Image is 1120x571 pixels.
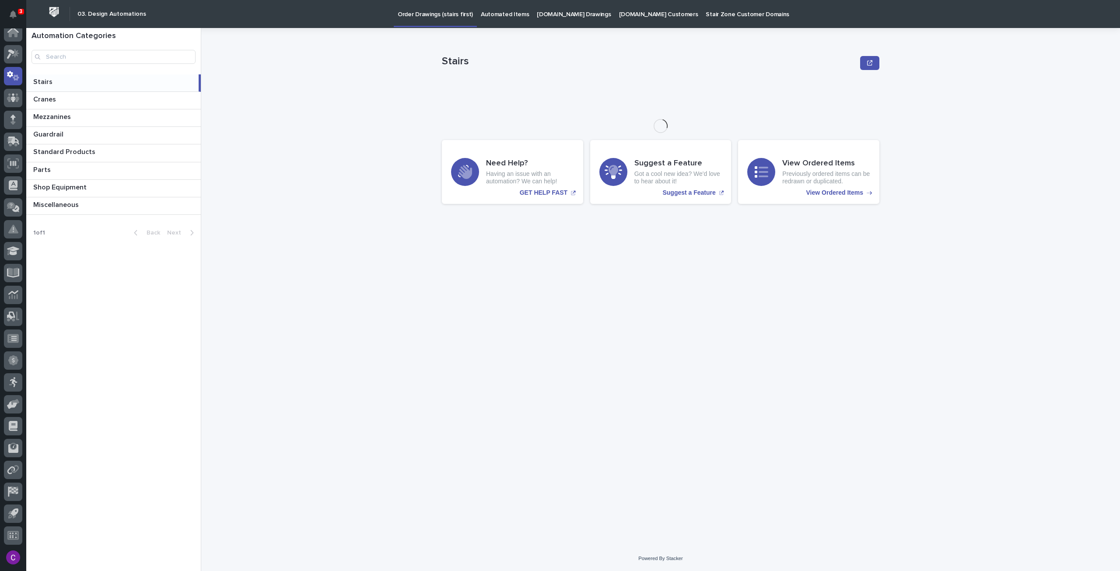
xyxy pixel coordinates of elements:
a: StairsStairs [26,74,201,92]
p: 3 [19,8,22,14]
a: GuardrailGuardrail [26,127,201,144]
a: GET HELP FAST [442,140,583,204]
p: Mezzanines [33,111,73,121]
a: CranesCranes [26,92,201,109]
button: Back [127,229,164,237]
p: Stairs [33,76,54,86]
button: Notifications [4,5,22,24]
button: users-avatar [4,548,22,567]
a: Standard ProductsStandard Products [26,144,201,162]
a: MezzaninesMezzanines [26,109,201,127]
h2: 03. Design Automations [77,11,146,18]
p: Stairs [442,55,857,68]
p: Parts [33,164,52,174]
a: Suggest a Feature [590,140,731,204]
span: Back [141,230,160,236]
p: GET HELP FAST [520,189,567,196]
h3: View Ordered Items [782,159,870,168]
p: View Ordered Items [806,189,863,196]
a: MiscellaneousMiscellaneous [26,197,201,215]
a: Shop EquipmentShop Equipment [26,180,201,197]
p: Got a cool new idea? We'd love to hear about it! [634,170,722,185]
button: Next [164,229,201,237]
a: PartsParts [26,162,201,180]
p: Having an issue with an automation? We can help! [486,170,574,185]
h1: Automation Categories [31,32,196,41]
span: Next [167,230,186,236]
p: Shop Equipment [33,182,88,192]
a: Powered By Stacker [638,556,682,561]
p: Miscellaneous [33,199,80,209]
p: Previously ordered items can be redrawn or duplicated. [782,170,870,185]
h3: Need Help? [486,159,574,168]
div: Notifications3 [11,11,22,25]
img: Workspace Logo [46,4,62,20]
p: 1 of 1 [26,222,52,244]
h3: Suggest a Feature [634,159,722,168]
a: View Ordered Items [738,140,879,204]
p: Suggest a Feature [662,189,715,196]
p: Standard Products [33,146,97,156]
input: Search [31,50,196,64]
p: Cranes [33,94,58,104]
p: Guardrail [33,129,65,139]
